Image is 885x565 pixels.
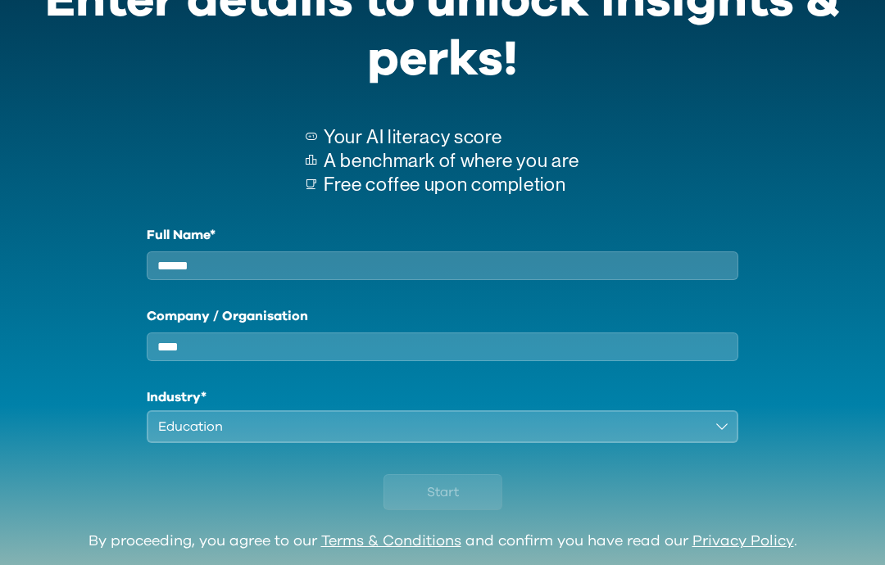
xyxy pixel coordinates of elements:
[158,417,704,436] div: Education
[147,387,738,407] h1: Industry*
[383,474,502,510] button: Start
[324,149,579,173] p: A benchmark of where you are
[147,306,738,326] label: Company / Organisation
[147,410,738,443] button: Education
[147,225,738,245] label: Full Name*
[324,173,579,197] p: Free coffee upon completion
[321,534,461,549] a: Terms & Conditions
[692,534,794,549] a: Privacy Policy
[427,482,459,502] span: Start
[88,533,797,551] div: By proceeding, you agree to our and confirm you have read our .
[324,125,579,149] p: Your AI literacy score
